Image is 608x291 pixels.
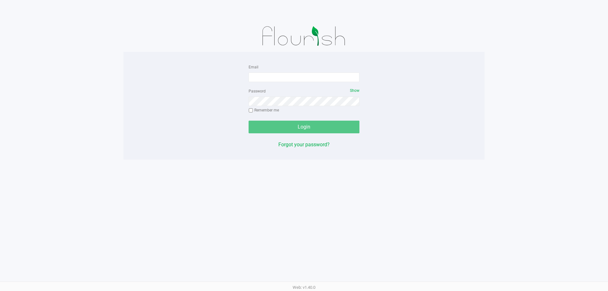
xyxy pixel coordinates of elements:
span: Web: v1.40.0 [293,285,315,290]
input: Remember me [249,108,253,113]
button: Forgot your password? [278,141,330,149]
label: Remember me [249,107,279,113]
label: Password [249,88,266,94]
label: Email [249,64,258,70]
span: Show [350,88,359,93]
